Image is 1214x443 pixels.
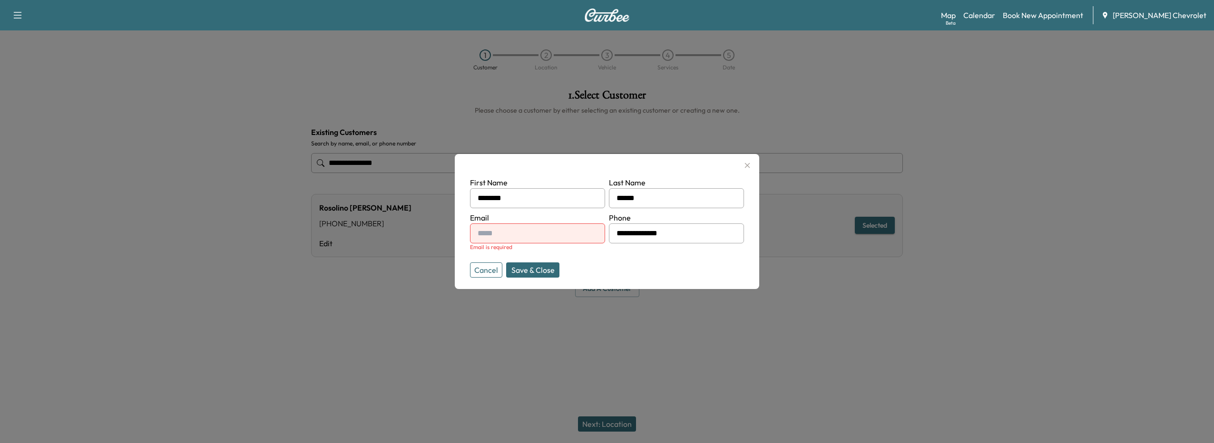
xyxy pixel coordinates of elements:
[1113,10,1206,21] span: [PERSON_NAME] Chevrolet
[963,10,995,21] a: Calendar
[506,262,559,278] button: Save & Close
[946,19,956,27] div: Beta
[609,178,646,187] label: Last Name
[584,9,630,22] img: Curbee Logo
[470,178,508,187] label: First Name
[609,213,631,222] label: Phone
[470,262,502,278] button: Cancel
[1003,10,1083,21] a: Book New Appointment
[941,10,956,21] a: MapBeta
[470,243,605,251] div: Email is required
[470,213,489,222] label: Email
